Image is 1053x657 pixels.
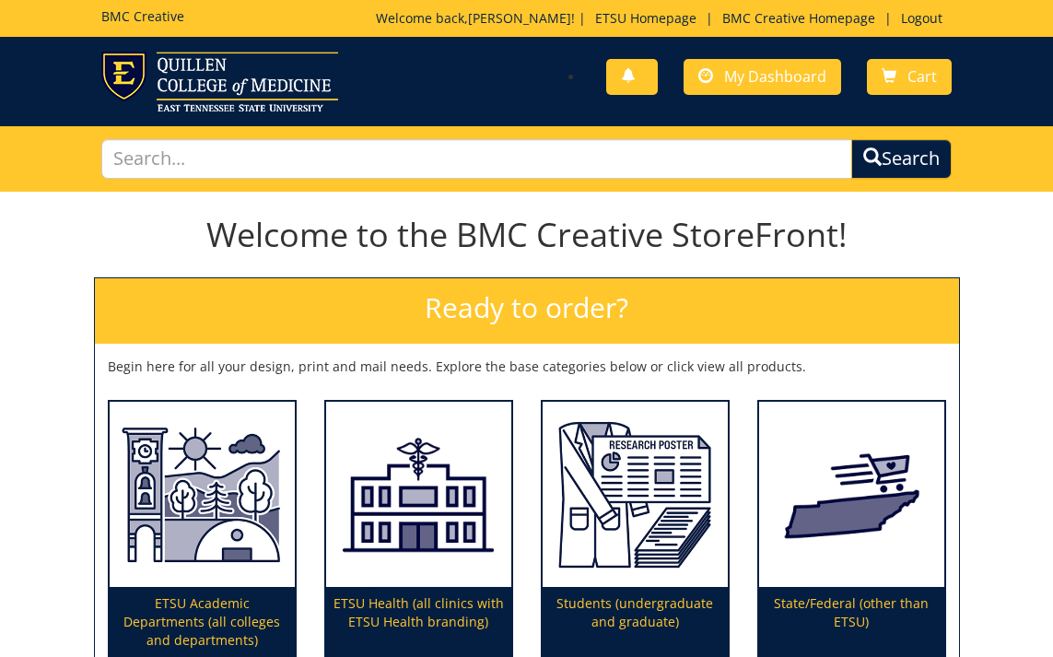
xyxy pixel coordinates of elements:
[543,587,728,657] p: Students (undergraduate and graduate)
[851,139,952,179] button: Search
[95,278,959,344] h2: Ready to order?
[724,66,826,87] span: My Dashboard
[867,59,952,95] a: Cart
[101,139,852,179] input: Search...
[759,587,944,657] p: State/Federal (other than ETSU)
[892,9,952,27] a: Logout
[376,9,952,28] p: Welcome back, ! | | |
[108,358,946,376] p: Begin here for all your design, print and mail needs. Explore the base categories below or click ...
[713,9,884,27] a: BMC Creative Homepage
[684,59,841,95] a: My Dashboard
[110,402,295,588] img: ETSU Academic Departments (all colleges and departments)
[94,217,960,253] h1: Welcome to the BMC Creative StoreFront!
[326,587,511,657] p: ETSU Health (all clinics with ETSU Health branding)
[101,9,184,23] h5: BMC Creative
[326,402,511,588] img: ETSU Health (all clinics with ETSU Health branding)
[101,52,338,111] img: ETSU logo
[543,402,728,588] img: Students (undergraduate and graduate)
[586,9,706,27] a: ETSU Homepage
[110,587,295,657] p: ETSU Academic Departments (all colleges and departments)
[907,66,937,87] span: Cart
[759,402,944,588] img: State/Federal (other than ETSU)
[468,9,571,27] a: [PERSON_NAME]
